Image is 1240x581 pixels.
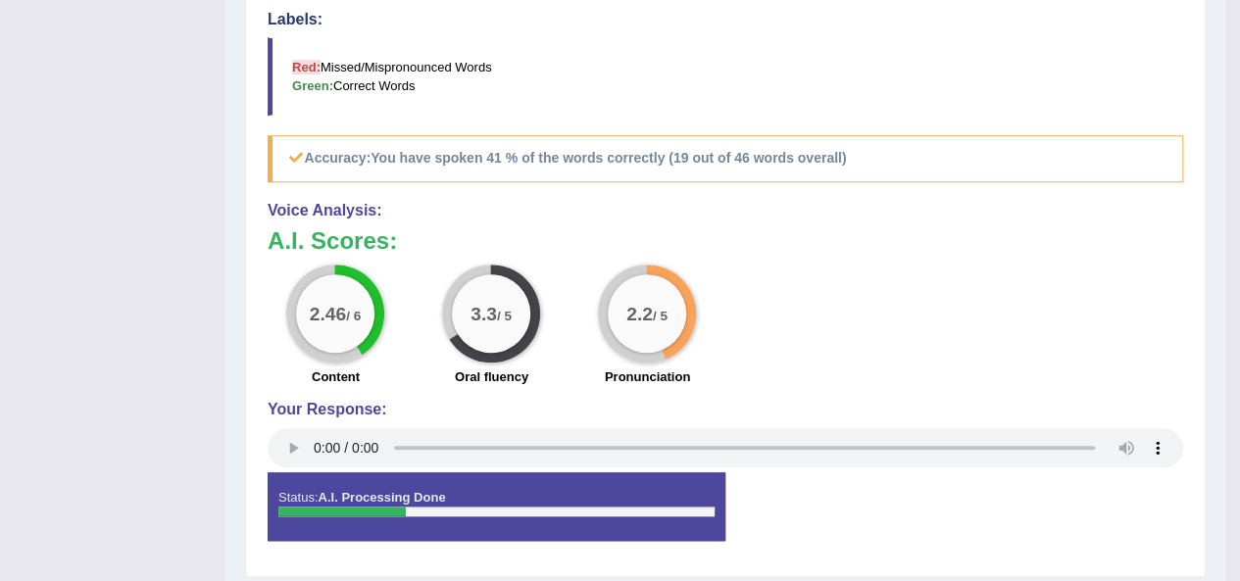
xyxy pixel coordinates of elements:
[347,308,362,322] small: / 6
[653,308,668,322] small: / 5
[310,303,346,324] big: 2.46
[455,367,528,386] label: Oral fluency
[292,78,333,93] b: Green:
[471,303,498,324] big: 3.3
[268,11,1183,28] h4: Labels:
[318,490,445,505] strong: A.I. Processing Done
[292,60,321,74] b: Red:
[268,37,1183,116] blockquote: Missed/Mispronounced Words Correct Words
[605,367,690,386] label: Pronunciation
[497,308,512,322] small: / 5
[627,303,654,324] big: 2.2
[268,202,1183,219] h4: Voice Analysis:
[268,135,1183,181] h5: Accuracy:
[371,150,846,166] b: You have spoken 41 % of the words correctly (19 out of 46 words overall)
[312,367,360,386] label: Content
[268,227,397,254] b: A.I. Scores:
[268,401,1183,418] h4: Your Response:
[268,472,725,541] div: Status:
